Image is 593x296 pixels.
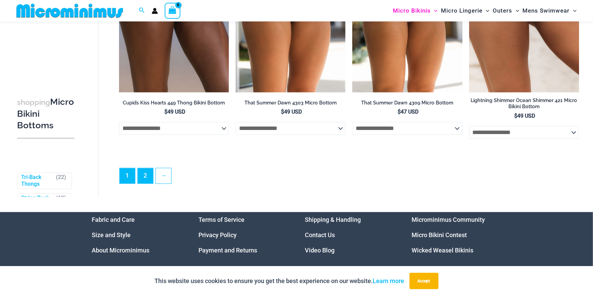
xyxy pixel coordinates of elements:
[21,174,53,188] a: Tri-Back Thongs
[412,212,501,258] nav: Menu
[92,216,135,223] a: Fabric and Care
[152,8,158,14] a: Account icon link
[493,2,513,19] span: Outers
[14,3,126,18] img: MM SHOP LOGO FLAT
[469,97,579,113] a: Lightning Shimmer Ocean Shimmer 421 Micro Bikini Bottom
[92,247,150,254] a: About Microminimus
[483,2,489,19] span: Menu Toggle
[92,212,182,258] aside: Footer Widget 1
[439,2,491,19] a: Micro LingerieMenu ToggleMenu Toggle
[21,195,53,209] a: String Back Thongs
[138,168,153,183] a: Page 2
[92,212,182,258] nav: Menu
[412,231,467,239] a: Micro Bikini Contest
[305,231,335,239] a: Contact Us
[398,109,419,115] bdi: 47 USD
[198,212,288,258] aside: Footer Widget 2
[570,2,577,19] span: Menu Toggle
[441,2,483,19] span: Micro Lingerie
[165,3,180,18] a: View Shopping Cart, empty
[390,1,579,20] nav: Site Navigation
[305,247,335,254] a: Video Blog
[412,216,485,223] a: Microminimus Community
[155,276,404,286] p: This website uses cookies to ensure you get the best experience on our website.
[56,174,66,188] span: ( )
[305,212,395,258] aside: Footer Widget 3
[281,109,284,115] span: $
[523,2,570,19] span: Mens Swimwear
[352,100,462,109] a: That Summer Dawn 4309 Micro Bottom
[373,277,404,284] a: Learn more
[281,109,302,115] bdi: 49 USD
[305,216,361,223] a: Shipping & Handling
[58,195,64,201] span: 19
[139,6,145,15] a: Search icon link
[58,174,64,180] span: 22
[17,98,50,106] span: shopping
[391,2,439,19] a: Micro BikinisMenu ToggleMenu Toggle
[198,247,257,254] a: Payment and Returns
[119,168,579,187] nav: Product Pagination
[469,97,579,110] h2: Lightning Shimmer Ocean Shimmer 421 Micro Bikini Bottom
[491,2,521,19] a: OutersMenu ToggleMenu Toggle
[236,100,345,106] h2: That Summer Dawn 4303 Micro Bottom
[198,216,244,223] a: Terms of Service
[56,195,66,209] span: ( )
[92,231,131,239] a: Size and Style
[236,100,345,109] a: That Summer Dawn 4303 Micro Bottom
[513,2,519,19] span: Menu Toggle
[410,273,439,289] button: Accept
[515,113,518,119] span: $
[164,109,185,115] bdi: 49 USD
[119,100,229,106] h2: Cupids Kiss Hearts 449 Thong Bikini Bottom
[164,109,167,115] span: $
[198,231,237,239] a: Privacy Policy
[412,247,473,254] a: Wicked Weasel Bikinis
[352,100,462,106] h2: That Summer Dawn 4309 Micro Bottom
[412,212,501,258] aside: Footer Widget 4
[515,113,535,119] bdi: 49 USD
[398,109,401,115] span: $
[521,2,578,19] a: Mens SwimwearMenu ToggleMenu Toggle
[156,168,171,183] a: →
[120,168,135,183] span: Page 1
[198,212,288,258] nav: Menu
[17,96,74,131] h3: Micro Bikini Bottoms
[393,2,431,19] span: Micro Bikinis
[305,212,395,258] nav: Menu
[119,100,229,109] a: Cupids Kiss Hearts 449 Thong Bikini Bottom
[431,2,438,19] span: Menu Toggle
